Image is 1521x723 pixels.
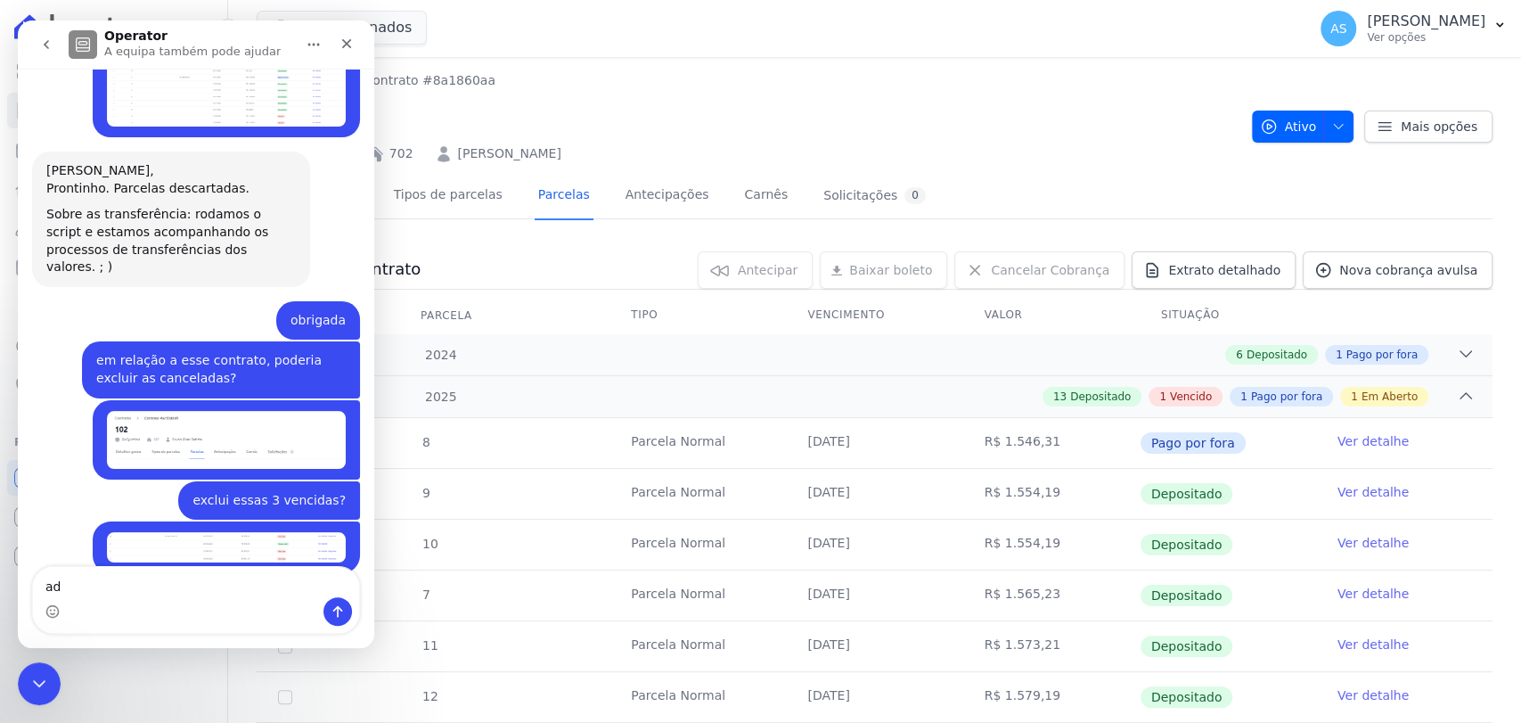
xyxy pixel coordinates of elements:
[786,520,962,570] td: [DATE]
[1336,347,1343,363] span: 1
[1070,389,1131,405] span: Depositado
[7,132,220,168] a: Parcelas
[963,520,1140,570] td: R$ 1.554,19
[7,93,220,128] a: Contratos
[1141,585,1233,606] span: Depositado
[609,418,786,468] td: Parcela Normal
[29,142,278,160] div: [PERSON_NAME],
[14,380,342,461] div: Andreza diz…
[1306,4,1521,53] button: AS [PERSON_NAME] Ver opções
[278,690,292,704] input: Só é possível selecionar pagamentos em aberto
[7,367,220,403] a: Negativação
[1351,389,1358,405] span: 1
[1339,261,1477,279] span: Nova cobrança avulsa
[14,461,342,502] div: Andreza diz…
[963,672,1140,722] td: R$ 1.579,19
[1330,22,1346,35] span: AS
[421,486,430,500] span: 9
[399,298,494,333] div: Parcela
[7,210,220,246] a: Clientes
[18,662,61,705] iframe: Intercom live chat
[963,571,1140,620] td: R$ 1.565,23
[1337,432,1409,450] a: Ver detalhe
[390,173,506,220] a: Tipos de parcelas
[786,418,962,468] td: [DATE]
[273,292,328,309] div: obrigada
[1252,111,1354,143] button: Ativo
[7,499,220,535] a: Conta Hent
[7,328,220,364] a: Crédito
[1170,389,1212,405] span: Vencido
[7,250,220,285] a: Minha Carteira
[1240,389,1247,405] span: 1
[535,173,593,220] a: Parcelas
[1337,534,1409,552] a: Ver detalhe
[1132,251,1296,289] a: Extrato detalhado
[1337,686,1409,704] a: Ver detalhe
[609,672,786,722] td: Parcela Normal
[7,171,220,207] a: Lotes
[364,71,495,90] a: Contrato #8a1860aa
[421,435,430,449] span: 8
[257,11,427,45] button: 15 selecionados
[904,187,926,204] div: 0
[421,638,438,653] span: 11
[28,584,42,598] button: Seletor de emoji
[279,7,313,41] button: Início
[1303,251,1492,289] a: Nova cobrança avulsa
[1141,636,1233,657] span: Depositado
[160,461,342,500] div: exclui essas 3 vencidas?
[257,97,1238,137] h2: 702
[14,131,342,281] div: Adriane diz…
[15,546,341,577] textarea: Envie uma mensagem...
[1251,389,1322,405] span: Pago por fora
[1337,483,1409,501] a: Ver detalhe
[7,53,220,89] a: Visão Geral
[64,321,342,377] div: em relação a esse contrato, poderia excluir as canceladas?
[823,187,926,204] div: Solicitações
[963,297,1140,334] th: Valor
[1337,636,1409,653] a: Ver detalhe
[389,144,413,163] a: 702
[786,621,962,671] td: [DATE]
[609,297,786,334] th: Tipo
[1236,347,1243,363] span: 6
[1141,686,1233,708] span: Depositado
[1367,12,1485,30] p: [PERSON_NAME]
[786,571,962,620] td: [DATE]
[78,332,328,366] div: em relação a esse contrato, poderia excluir as canceladas?
[1367,30,1485,45] p: Ver opções
[29,160,278,177] div: Prontinho. Parcelas descartadas.
[622,173,713,220] a: Antecipações
[421,587,430,602] span: 7
[1141,534,1233,555] span: Depositado
[7,289,220,325] a: Transferências
[1159,389,1166,405] span: 1
[609,520,786,570] td: Parcela Normal
[258,281,342,320] div: obrigada
[786,297,962,334] th: Vencimento
[257,71,495,90] nav: Breadcrumb
[740,173,791,220] a: Carnês
[458,144,561,163] a: [PERSON_NAME]
[18,21,374,648] iframe: Intercom live chat
[86,22,263,40] p: A equipa também pode ajudar
[7,460,220,496] a: Recebíveis
[313,7,345,39] div: Fechar
[963,469,1140,519] td: R$ 1.554,19
[1364,111,1492,143] a: Mais opções
[1337,585,1409,603] a: Ver detalhe
[609,621,786,671] td: Parcela Normal
[29,185,278,255] div: Sobre as transferência: rodamos o script e estamos acompanhando os processos de transferências do...
[1140,297,1316,334] th: Situação
[1141,432,1246,454] span: Pago por fora
[14,431,213,453] div: Plataformas
[257,71,1238,90] nav: Breadcrumb
[1141,483,1233,505] span: Depositado
[820,173,929,220] a: Solicitações0
[1247,347,1307,363] span: Depositado
[786,672,962,722] td: [DATE]
[963,418,1140,468] td: R$ 1.546,31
